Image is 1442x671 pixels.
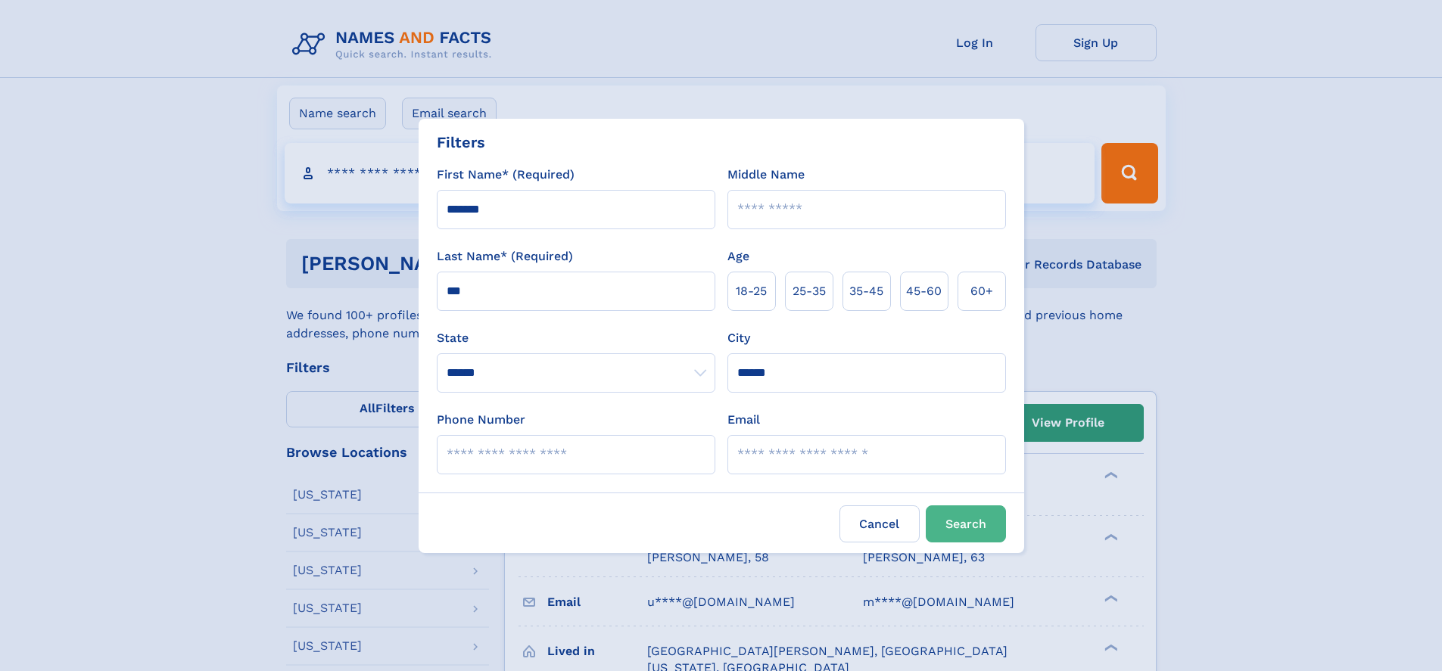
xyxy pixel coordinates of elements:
[437,247,573,266] label: Last Name* (Required)
[727,247,749,266] label: Age
[970,282,993,300] span: 60+
[437,411,525,429] label: Phone Number
[839,505,920,542] label: Cancel
[437,131,485,154] div: Filters
[727,166,805,184] label: Middle Name
[727,329,750,347] label: City
[437,166,575,184] label: First Name* (Required)
[849,282,883,300] span: 35‑45
[727,411,760,429] label: Email
[906,282,942,300] span: 45‑60
[793,282,826,300] span: 25‑35
[926,505,1006,542] button: Search
[736,282,767,300] span: 18‑25
[437,329,715,347] label: State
